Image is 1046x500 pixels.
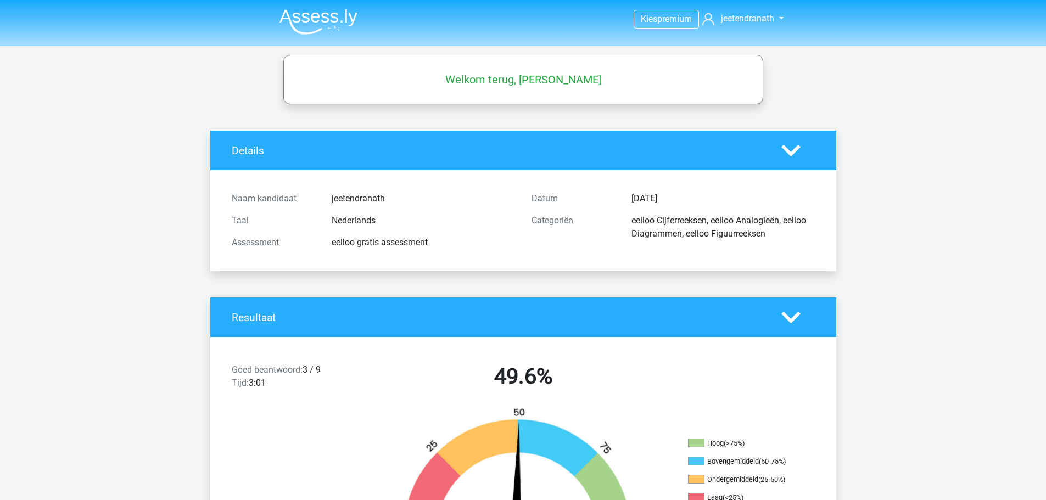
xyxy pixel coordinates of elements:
[223,236,323,249] div: Assessment
[688,475,798,485] li: Ondergemiddeld
[623,214,823,240] div: eelloo Cijferreeksen, eelloo Analogieën, eelloo Diagrammen, eelloo Figuurreeksen
[634,12,698,26] a: Kiespremium
[698,12,775,25] a: jeetendranath
[223,192,323,205] div: Naam kandidaat
[323,214,523,227] div: Nederlands
[688,457,798,467] li: Bovengemiddeld
[232,311,765,324] h4: Resultaat
[688,439,798,448] li: Hoog
[758,475,785,484] div: (25-50%)
[232,364,303,375] span: Goed beantwoord:
[623,192,823,205] div: [DATE]
[289,73,758,86] h5: Welkom terug, [PERSON_NAME]
[223,214,323,227] div: Taal
[232,378,249,388] span: Tijd:
[657,14,692,24] span: premium
[721,13,774,24] span: jeetendranath
[641,14,657,24] span: Kies
[279,9,357,35] img: Assessly
[323,192,523,205] div: jeetendranath
[223,363,373,394] div: 3 / 9 3:01
[382,363,665,390] h2: 49.6%
[523,214,623,240] div: Categoriën
[323,236,523,249] div: eelloo gratis assessment
[232,144,765,157] h4: Details
[523,192,623,205] div: Datum
[724,439,745,447] div: (>75%)
[759,457,786,465] div: (50-75%)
